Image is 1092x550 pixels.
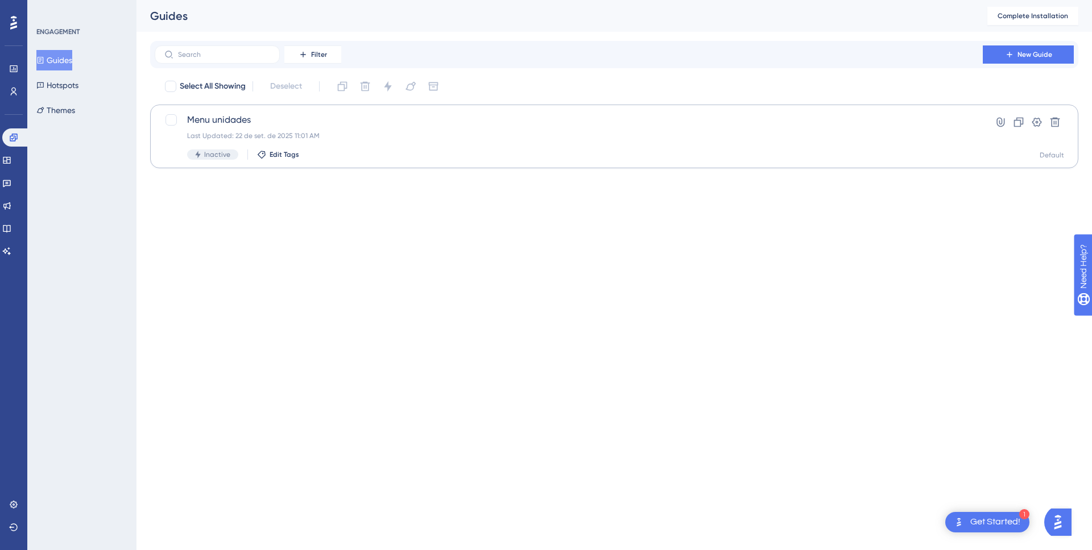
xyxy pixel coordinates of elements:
[1019,509,1029,519] div: 1
[36,27,80,36] div: ENGAGEMENT
[983,45,1074,64] button: New Guide
[260,76,312,97] button: Deselect
[1017,50,1052,59] span: New Guide
[180,80,246,93] span: Select All Showing
[150,8,959,24] div: Guides
[998,11,1068,20] span: Complete Installation
[204,150,230,159] span: Inactive
[36,50,72,70] button: Guides
[36,75,78,95] button: Hotspots
[311,50,327,59] span: Filter
[36,100,75,120] button: Themes
[987,7,1078,25] button: Complete Installation
[187,113,950,127] span: Menu unidades
[970,516,1020,528] div: Get Started!
[270,80,302,93] span: Deselect
[284,45,341,64] button: Filter
[187,131,950,140] div: Last Updated: 22 de set. de 2025 11:01 AM
[257,150,299,159] button: Edit Tags
[952,515,966,529] img: launcher-image-alternative-text
[1040,151,1064,160] div: Default
[178,51,270,59] input: Search
[1044,505,1078,539] iframe: UserGuiding AI Assistant Launcher
[270,150,299,159] span: Edit Tags
[27,3,72,16] span: Need Help?
[945,512,1029,532] div: Open Get Started! checklist, remaining modules: 1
